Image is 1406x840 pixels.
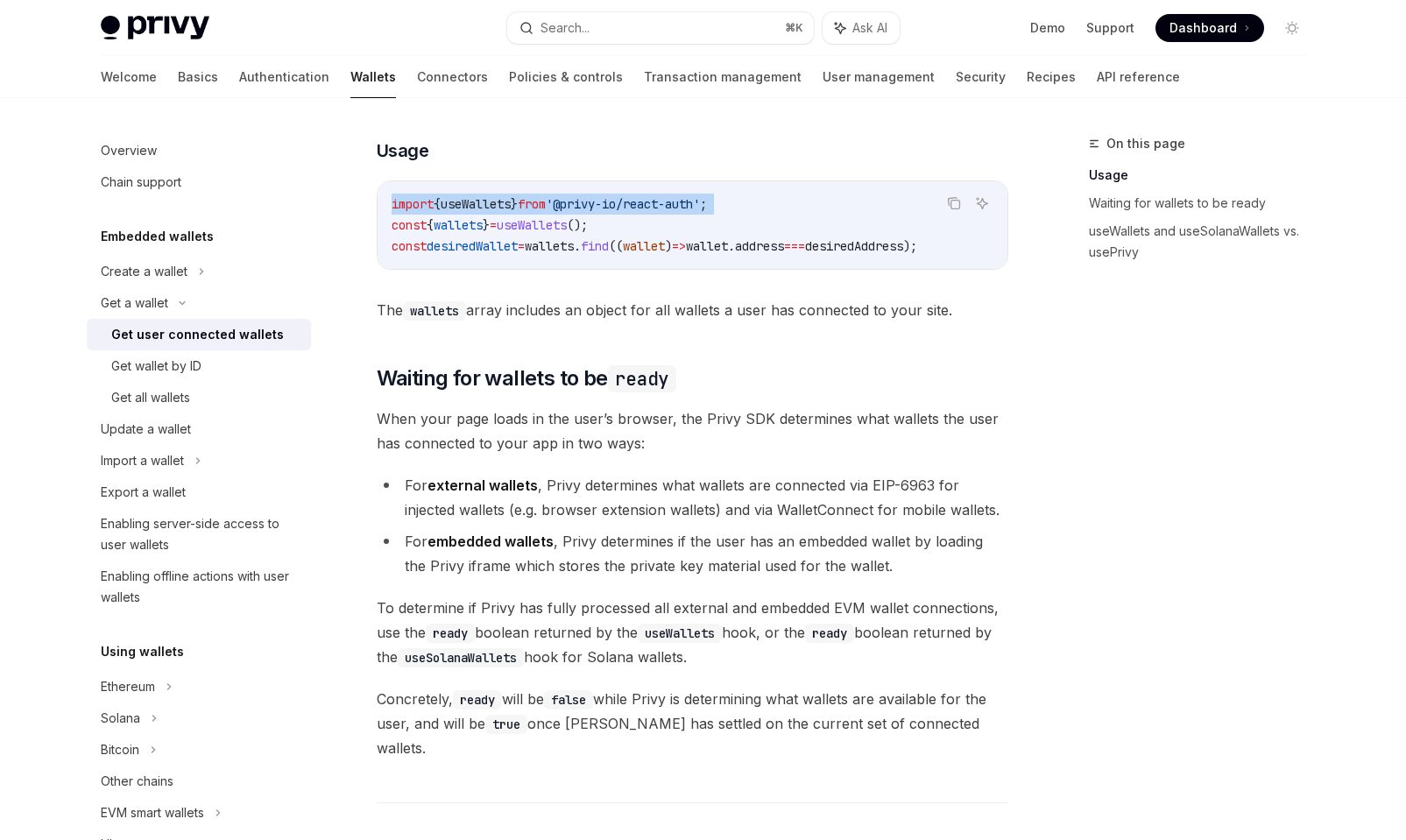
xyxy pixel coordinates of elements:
[101,140,157,161] div: Overview
[377,298,1008,322] span: The array includes an object for all wallets a user has connected to your site.
[507,12,814,44] button: Search...⌘K
[377,406,1008,455] span: When your page loads in the user’s browser, the Privy SDK determines what wallets the user has co...
[101,172,181,193] div: Chain support
[509,56,623,98] a: Policies & controls
[805,238,903,254] span: desiredAddress
[903,238,917,254] span: );
[377,596,1008,669] span: To determine if Privy has fully processed all external and embedded EVM wallet connections, use t...
[377,138,429,163] span: Usage
[441,196,511,212] span: useWallets
[101,482,186,503] div: Export a wallet
[700,196,707,212] span: ;
[427,476,538,494] strong: external wallets
[87,561,311,613] a: Enabling offline actions with user wallets
[956,56,1006,98] a: Security
[101,293,168,314] div: Get a wallet
[101,56,157,98] a: Welcome
[87,508,311,561] a: Enabling server-side access to user wallets
[101,566,300,608] div: Enabling offline actions with user wallets
[101,771,173,792] div: Other chains
[427,238,518,254] span: desiredWallet
[665,238,672,254] span: )
[434,196,441,212] span: {
[101,641,184,662] h5: Using wallets
[823,56,935,98] a: User management
[943,192,965,215] button: Copy the contents from the code block
[1089,217,1320,266] a: useWallets and useSolanaWallets vs. usePrivy
[427,217,434,233] span: {
[239,56,329,98] a: Authentication
[87,476,311,508] a: Export a wallet
[567,217,588,233] span: ();
[511,196,518,212] span: }
[87,413,311,445] a: Update a wallet
[101,676,155,697] div: Ethereum
[544,690,593,709] code: false
[101,708,140,729] div: Solana
[101,16,209,40] img: light logo
[392,196,434,212] span: import
[608,365,676,392] code: ready
[87,135,311,166] a: Overview
[392,238,427,254] span: const
[581,238,609,254] span: find
[728,238,735,254] span: .
[101,739,139,760] div: Bitcoin
[434,217,483,233] span: wallets
[377,529,1008,578] li: For , Privy determines if the user has an embedded wallet by loading the Privy iframe which store...
[87,766,311,797] a: Other chains
[1169,19,1237,37] span: Dashboard
[672,238,686,254] span: =>
[1027,56,1076,98] a: Recipes
[101,419,191,440] div: Update a wallet
[1089,161,1320,189] a: Usage
[87,166,311,198] a: Chain support
[101,226,214,247] h5: Embedded wallets
[485,715,527,734] code: true
[623,238,665,254] span: wallet
[427,533,554,550] strong: embedded wallets
[1097,56,1180,98] a: API reference
[350,56,396,98] a: Wallets
[805,624,854,643] code: ready
[101,261,187,282] div: Create a wallet
[852,19,887,37] span: Ask AI
[392,217,427,233] span: const
[546,196,700,212] span: '@privy-io/react-auth'
[686,238,728,254] span: wallet
[823,12,900,44] button: Ask AI
[87,350,311,382] a: Get wallet by ID
[574,238,581,254] span: .
[525,238,574,254] span: wallets
[784,238,805,254] span: ===
[377,364,676,392] span: Waiting for wallets to be
[111,324,284,345] div: Get user connected wallets
[87,319,311,350] a: Get user connected wallets
[453,690,502,709] code: ready
[101,802,204,823] div: EVM smart wallets
[518,238,525,254] span: =
[518,196,546,212] span: from
[971,192,993,215] button: Ask AI
[426,624,475,643] code: ready
[87,382,311,413] a: Get all wallets
[540,18,590,39] div: Search...
[398,648,524,667] code: useSolanaWallets
[417,56,488,98] a: Connectors
[1089,189,1320,217] a: Waiting for wallets to be ready
[644,56,802,98] a: Transaction management
[497,217,567,233] span: useWallets
[101,450,184,471] div: Import a wallet
[638,624,722,643] code: useWallets
[785,21,803,35] span: ⌘ K
[1278,14,1306,42] button: Toggle dark mode
[111,356,201,377] div: Get wallet by ID
[609,238,623,254] span: ((
[377,687,1008,760] span: Concretely, will be while Privy is determining what wallets are available for the user, and will ...
[735,238,784,254] span: address
[1106,133,1185,154] span: On this page
[1030,19,1065,37] a: Demo
[1155,14,1264,42] a: Dashboard
[403,301,466,321] code: wallets
[490,217,497,233] span: =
